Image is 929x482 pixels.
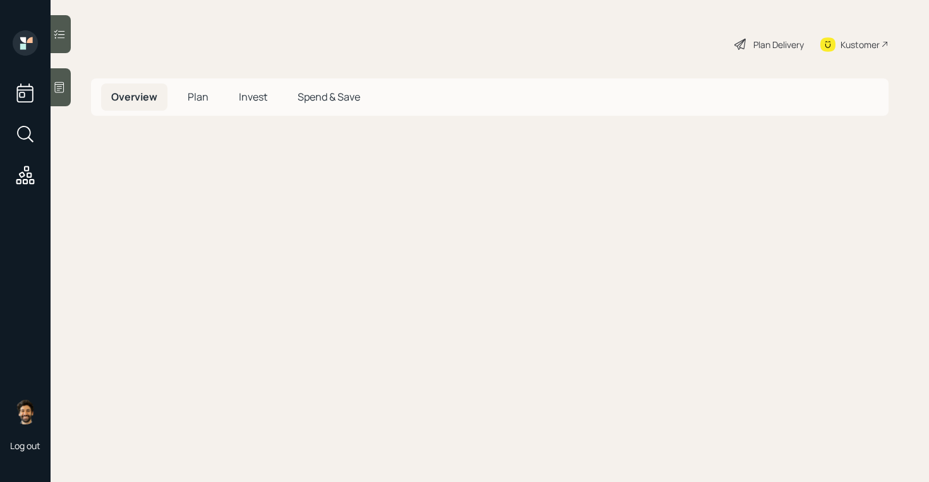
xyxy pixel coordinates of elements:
[841,38,880,51] div: Kustomer
[10,440,40,452] div: Log out
[298,90,360,104] span: Spend & Save
[111,90,157,104] span: Overview
[188,90,209,104] span: Plan
[239,90,267,104] span: Invest
[753,38,804,51] div: Plan Delivery
[13,399,38,424] img: eric-schwartz-headshot.png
